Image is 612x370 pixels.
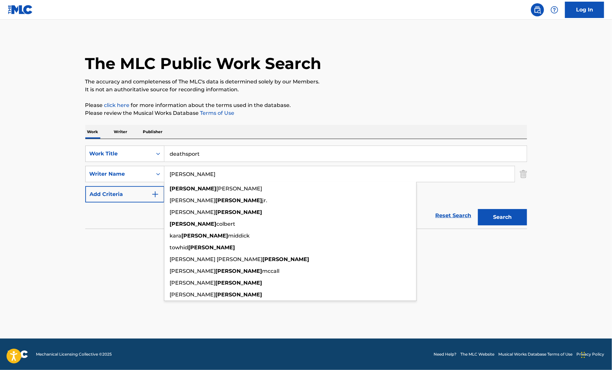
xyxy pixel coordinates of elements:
[531,3,544,16] a: Public Search
[85,146,527,229] form: Search Form
[216,291,262,298] strong: [PERSON_NAME]
[170,280,216,286] span: [PERSON_NAME]
[36,351,112,357] span: Mechanical Licensing Collective © 2025
[534,6,541,14] img: search
[189,244,235,251] strong: [PERSON_NAME]
[170,209,216,215] span: [PERSON_NAME]
[8,5,33,14] img: MLC Logo
[151,190,159,198] img: 9d2ae6d4665cec9f34b9.svg
[85,186,164,203] button: Add Criteria
[478,209,527,225] button: Search
[432,208,475,223] a: Reset Search
[170,197,216,203] span: [PERSON_NAME]
[90,170,148,178] div: Writer Name
[170,185,217,192] strong: [PERSON_NAME]
[85,125,100,139] p: Work
[85,109,527,117] p: Please review the Musical Works Database
[112,125,129,139] p: Writer
[170,244,189,251] span: towhid
[141,125,165,139] p: Publisher
[565,2,604,18] a: Log In
[104,102,130,108] a: click here
[217,221,236,227] span: colbert
[228,233,250,239] span: middick
[520,166,527,182] img: Delete Criterion
[551,6,558,14] img: help
[579,339,612,370] iframe: Chat Widget
[262,268,280,274] span: mccall
[460,351,494,357] a: The MLC Website
[170,268,216,274] span: [PERSON_NAME]
[170,221,217,227] strong: [PERSON_NAME]
[90,150,148,158] div: Work Title
[170,233,182,239] span: kara
[216,280,262,286] strong: [PERSON_NAME]
[581,345,585,365] div: Drag
[85,78,527,86] p: The accuracy and completeness of The MLC's data is determined solely by our Members.
[8,350,28,358] img: logo
[216,209,262,215] strong: [PERSON_NAME]
[217,185,262,192] span: [PERSON_NAME]
[216,197,262,203] strong: [PERSON_NAME]
[263,256,309,262] strong: [PERSON_NAME]
[182,233,228,239] strong: [PERSON_NAME]
[199,110,235,116] a: Terms of Use
[498,351,572,357] a: Musical Works Database Terms of Use
[170,256,263,262] span: [PERSON_NAME] [PERSON_NAME]
[262,197,268,203] span: jr.
[85,101,527,109] p: Please for more information about the terms used in the database.
[434,351,456,357] a: Need Help?
[85,54,322,73] h1: The MLC Public Work Search
[216,268,262,274] strong: [PERSON_NAME]
[548,3,561,16] div: Help
[576,351,604,357] a: Privacy Policy
[170,291,216,298] span: [PERSON_NAME]
[85,86,527,94] p: It is not an authoritative source for recording information.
